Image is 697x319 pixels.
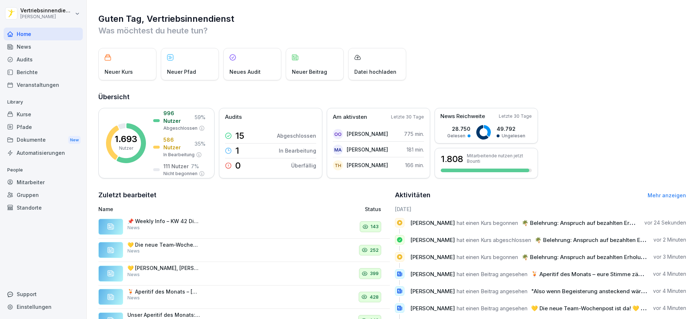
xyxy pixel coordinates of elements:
[191,162,199,170] p: 7 %
[347,146,388,153] p: [PERSON_NAME]
[457,271,527,278] span: hat einen Beitrag angesehen
[410,237,455,243] span: [PERSON_NAME]
[333,129,343,139] div: OO
[4,288,83,300] div: Support
[370,294,379,301] p: 428
[4,176,83,189] a: Mitarbeiter
[653,253,686,261] p: vor 3 Minuten
[4,121,83,133] a: Pfade
[457,288,527,295] span: hat einen Beitrag angesehen
[195,140,205,148] p: 35 %
[410,288,455,295] span: [PERSON_NAME]
[195,113,205,121] p: 59 %
[653,287,686,295] p: vor 4 Minuten
[410,254,455,261] span: [PERSON_NAME]
[644,219,686,226] p: vor 24 Sekunden
[347,161,388,169] p: [PERSON_NAME]
[354,68,396,76] p: Datei hochladen
[4,189,83,201] a: Gruppen
[457,305,527,312] span: hat einen Beitrag angesehen
[395,190,431,200] h2: Aktivitäten
[163,152,195,158] p: In Bearbeitung
[410,305,455,312] span: [PERSON_NAME]
[163,125,197,132] p: Abgeschlossen
[4,108,83,121] a: Kurse
[4,133,83,147] a: DokumenteNew
[395,205,686,213] h6: [DATE]
[163,109,192,125] p: 996 Nutzer
[648,192,686,198] a: Mehr anzeigen
[467,153,532,164] p: Mitarbeitende nutzen jetzt Bounti
[163,170,197,177] p: Nicht begonnen
[98,286,390,309] a: 🍹 Aperitif des Monats – [PERSON_NAME] Stimme zählt! 💛 Jetzt [PERSON_NAME] ihr dran: [PERSON_NAME]...
[333,160,343,170] div: TH
[127,265,200,271] p: 💛 [PERSON_NAME], [PERSON_NAME] Area-Manager aus [GEOGRAPHIC_DATA] und Schulungsleiter für Führung...
[370,270,379,277] p: 399
[333,113,367,121] p: Am aktivsten
[98,239,390,262] a: 💛 Die neue Team-Wochenpost ist da! 💛 Wir wünschen Euch einen großartigen Start in die Woche! Nich...
[20,8,73,14] p: Vertriebsinnendienst
[105,68,133,76] p: Neuer Kurs
[497,125,525,133] p: 49.792
[98,205,281,213] p: Name
[291,162,316,169] p: Überfällig
[127,271,140,278] p: News
[410,219,455,226] span: [PERSON_NAME]
[277,132,316,140] p: Abgeschlossen
[4,201,83,214] a: Standorte
[457,237,531,243] span: hat einen Kurs abgeschlossen
[292,68,327,76] p: Neuer Beitrag
[163,162,189,170] p: 111 Nutzer
[127,248,140,254] p: News
[410,271,455,278] span: [PERSON_NAME]
[127,312,200,318] p: Unser Aperitif des Monats: 🍹 Holy Aperoly! Mit Liebe von euch gewählt ❤️ – und mit [PERSON_NAME] ...
[235,161,241,170] p: 0
[235,146,239,155] p: 1
[502,133,525,139] p: Ungelesen
[98,190,390,200] h2: Zuletzt bearbeitet
[4,28,83,40] a: Home
[98,13,686,25] h1: Guten Tag, Vertriebsinnendienst
[499,113,532,120] p: Letzte 30 Tage
[4,53,83,66] a: Audits
[4,300,83,313] a: Einstellungen
[4,78,83,91] a: Veranstaltungen
[457,254,518,261] span: hat einen Kurs begonnen
[127,242,200,248] p: 💛 Die neue Team-Wochenpost ist da! 💛 Wir wünschen Euch einen großartigen Start in die Woche! Nich...
[20,14,73,19] p: [PERSON_NAME]
[457,219,518,226] span: hat einen Kurs begonnen
[119,145,133,152] p: Nutzer
[98,215,390,239] a: 📌 Weekly Info – KW 42 Die Weekly Ausgabe ist da 😊 Freut euch auf eine coole [DATE]-Aktion – macht...
[653,236,686,243] p: vor 2 Minuten
[447,125,470,133] p: 28.750
[4,96,83,108] p: Library
[407,146,424,153] p: 181 min.
[653,270,686,278] p: vor 4 Minuten
[167,68,196,76] p: Neuer Pfad
[440,112,485,121] p: News Reichweite
[4,40,83,53] div: News
[4,146,83,159] div: Automatisierungen
[333,145,343,155] div: MA
[98,25,686,36] p: Was möchtest du heute tun?
[405,161,424,169] p: 166 min.
[127,218,200,225] p: 📌 Weekly Info – KW 42 Die Weekly Ausgabe ist da 😊 Freut euch auf eine coole [DATE]-Aktion – macht...
[4,164,83,176] p: People
[347,130,388,138] p: [PERSON_NAME]
[115,135,137,144] p: 1.693
[4,66,83,78] a: Berichte
[127,295,140,301] p: News
[127,288,200,295] p: 🍹 Aperitif des Monats – [PERSON_NAME] Stimme zählt! 💛 Jetzt [PERSON_NAME] ihr dran: [PERSON_NAME]...
[4,133,83,147] div: Dokumente
[391,114,424,120] p: Letzte 30 Tage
